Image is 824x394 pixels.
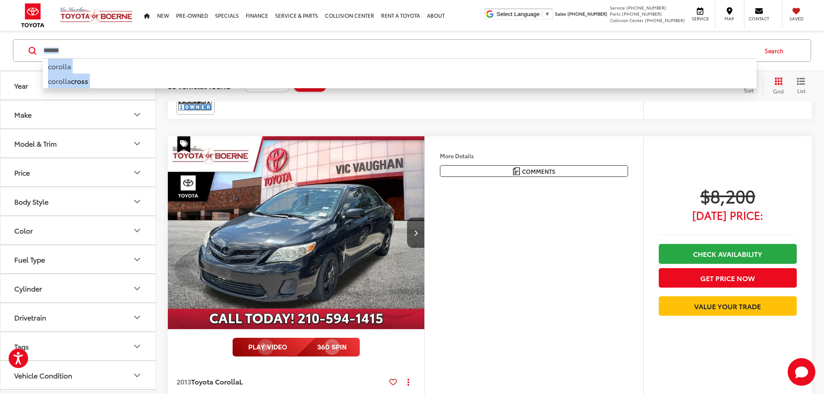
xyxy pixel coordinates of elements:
[132,341,142,352] div: Tags
[132,254,142,265] div: Fuel Type
[659,296,797,316] a: Value Your Trade
[555,10,566,17] span: Sales
[71,76,88,86] b: cross
[0,361,156,389] button: Vehicle ConditionVehicle Condition
[167,136,425,330] img: 2013 Toyota Corolla L
[299,82,322,89] span: Clear All
[132,283,142,294] div: Cylinder
[0,303,156,331] button: DrivetrainDrivetrain
[0,332,156,360] button: TagsTags
[757,40,796,61] button: Search
[0,274,156,302] button: CylinderCylinder
[0,245,156,273] button: Fuel TypeFuel Type
[497,11,550,17] a: Select Language​
[610,4,625,11] span: Service
[626,4,666,11] span: [PHONE_NUMBER]
[167,136,425,329] a: 2013 Toyota Corolla L2013 Toyota Corolla L2013 Toyota Corolla L2013 Toyota Corolla L
[14,110,32,119] div: Make
[610,10,621,17] span: Parts
[0,71,156,99] button: YearYear
[542,11,542,17] span: ​
[763,77,790,94] button: Grid View
[407,378,409,385] span: dropdown dots
[43,40,757,61] input: Search by Make, Model, or Keyword
[401,374,416,389] button: Actions
[610,17,644,23] span: Collision Center
[14,371,72,379] div: Vehicle Condition
[645,17,685,23] span: [PHONE_NUMBER]
[177,136,190,153] span: Special
[232,338,360,357] img: full motion video
[14,197,48,205] div: Body Style
[43,58,757,74] li: corolla
[0,129,156,157] button: Model & TrimModel & Trim
[790,77,812,94] button: List View
[60,6,133,24] img: Vic Vaughan Toyota of Boerne
[440,153,628,159] h4: More Details
[43,74,757,88] li: corolla
[0,216,156,244] button: ColorColor
[14,342,29,350] div: Tags
[132,225,142,236] div: Color
[132,109,142,120] div: Make
[191,376,239,386] span: Toyota Corolla
[176,376,191,386] span: 2013
[407,218,424,248] button: Next image
[440,165,628,177] button: Comments
[14,168,30,176] div: Price
[14,255,45,263] div: Fuel Type
[14,313,46,321] div: Drivetrain
[749,16,769,22] span: Contact
[176,377,386,386] a: 2013Toyota CorollaL
[797,86,805,94] span: List
[167,136,425,329] div: 2013 Toyota Corolla L 0
[744,86,753,94] span: Sort
[720,16,739,22] span: Map
[14,284,42,292] div: Cylinder
[513,167,520,175] img: Comments
[0,100,156,128] button: MakeMake
[659,268,797,288] button: Get Price Now
[0,187,156,215] button: Body StyleBody Style
[787,16,806,22] span: Saved
[659,244,797,263] a: Check Availability
[14,81,28,90] div: Year
[690,16,710,22] span: Service
[788,358,815,386] button: Toggle Chat Window
[132,167,142,178] div: Price
[132,196,142,207] div: Body Style
[522,167,555,176] span: Comments
[773,87,784,94] span: Grid
[239,376,243,386] span: L
[659,185,797,206] span: $8,200
[659,211,797,219] span: [DATE] Price:
[497,11,540,17] span: Select Language
[14,139,57,147] div: Model & Trim
[622,10,662,17] span: [PHONE_NUMBER]
[14,226,33,234] div: Color
[788,358,815,386] svg: Start Chat
[545,11,550,17] span: ▼
[132,138,142,149] div: Model & Trim
[0,158,156,186] button: PricePrice
[568,10,607,17] span: [PHONE_NUMBER]
[132,370,142,381] div: Vehicle Condition
[132,312,142,323] div: Drivetrain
